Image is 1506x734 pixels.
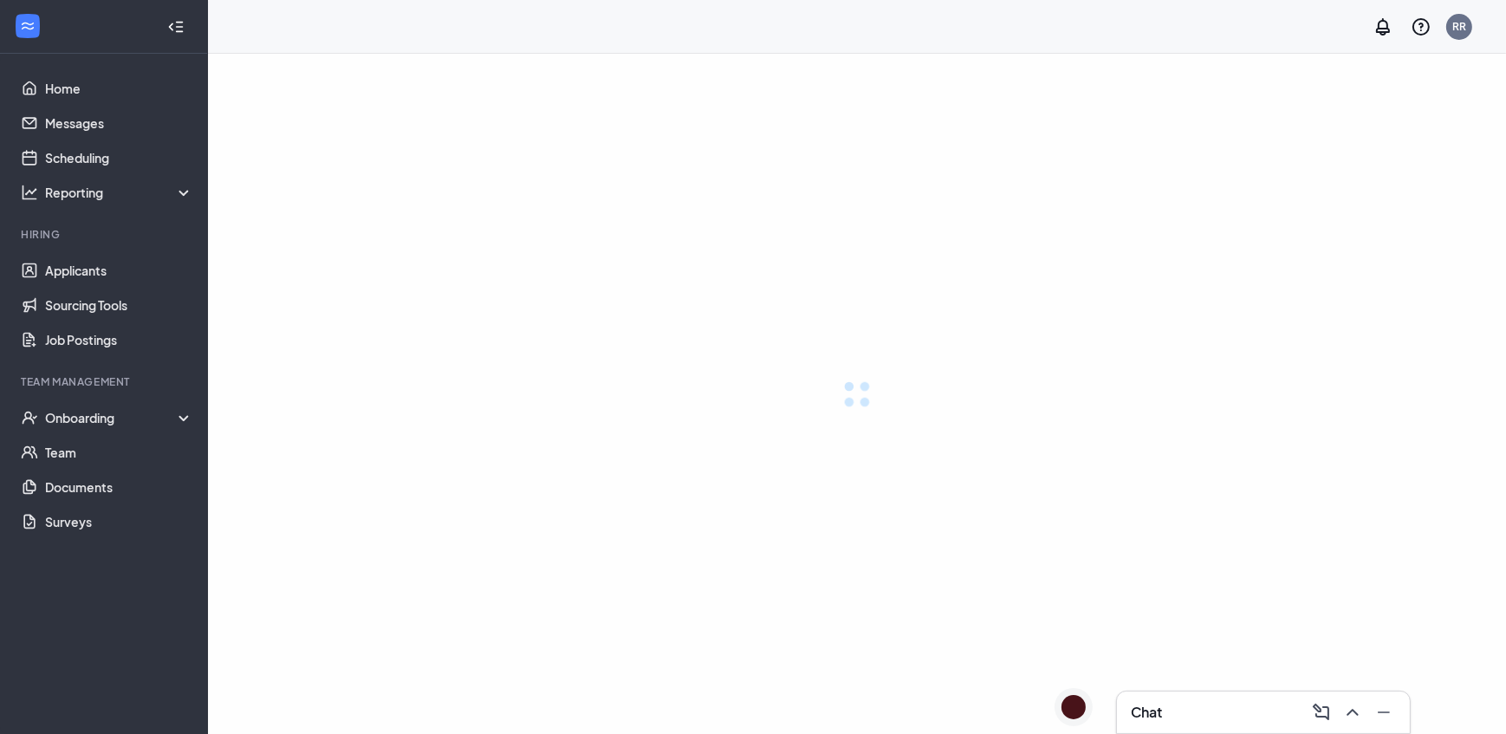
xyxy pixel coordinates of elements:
[45,504,193,539] a: Surveys
[45,409,194,426] div: Onboarding
[45,106,193,140] a: Messages
[1131,703,1162,722] h3: Chat
[19,17,36,35] svg: WorkstreamLogo
[21,227,190,242] div: Hiring
[45,435,193,470] a: Team
[1411,16,1431,37] svg: QuestionInfo
[1373,702,1394,723] svg: Minimize
[45,184,194,201] div: Reporting
[45,140,193,175] a: Scheduling
[1342,702,1363,723] svg: ChevronUp
[1311,702,1332,723] svg: ComposeMessage
[1368,698,1396,726] button: Minimize
[167,18,185,36] svg: Collapse
[45,71,193,106] a: Home
[45,253,193,288] a: Applicants
[21,374,190,389] div: Team Management
[45,322,193,357] a: Job Postings
[1337,698,1365,726] button: ChevronUp
[45,470,193,504] a: Documents
[1373,16,1393,37] svg: Notifications
[21,409,38,426] svg: UserCheck
[1452,19,1466,34] div: RR
[1306,698,1334,726] button: ComposeMessage
[21,184,38,201] svg: Analysis
[45,288,193,322] a: Sourcing Tools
